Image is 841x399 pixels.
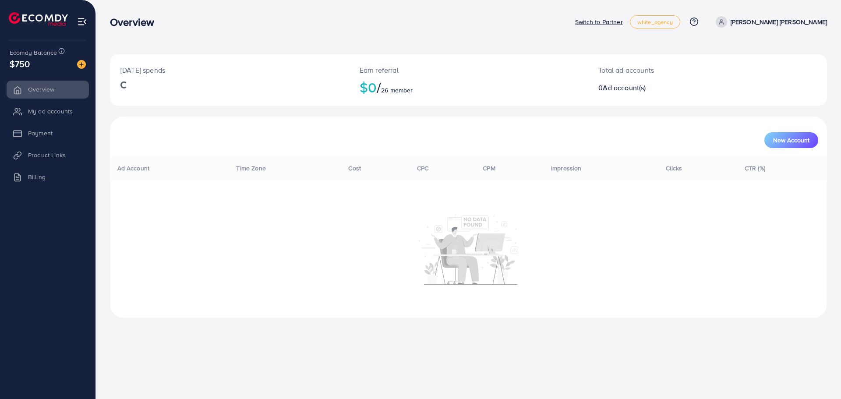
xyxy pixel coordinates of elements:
[603,83,646,92] span: Ad account(s)
[764,132,818,148] button: New Account
[9,12,68,26] img: logo
[630,15,680,28] a: white_agency
[360,65,578,75] p: Earn referral
[575,17,623,27] p: Switch to Partner
[598,65,756,75] p: Total ad accounts
[77,17,87,27] img: menu
[120,65,339,75] p: [DATE] spends
[381,86,413,95] span: 26 member
[377,77,381,97] span: /
[731,17,827,27] p: [PERSON_NAME] [PERSON_NAME]
[712,16,827,28] a: [PERSON_NAME] [PERSON_NAME]
[77,60,86,69] img: image
[10,57,30,70] span: $750
[598,84,756,92] h2: 0
[637,19,673,25] span: white_agency
[110,16,161,28] h3: Overview
[360,79,578,95] h2: $0
[10,48,57,57] span: Ecomdy Balance
[773,137,809,143] span: New Account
